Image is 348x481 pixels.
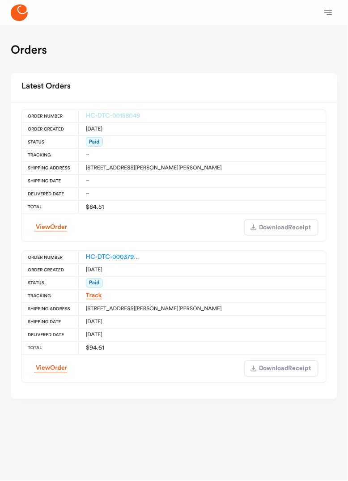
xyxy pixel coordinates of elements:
button: DownloadReceipt [244,219,318,236]
span: Paid [86,278,103,288]
span: Order [50,224,67,230]
div: [DATE] [86,266,112,275]
h1: Orders [11,43,47,57]
span: Download [259,224,289,231]
a: ViewOrder [34,364,67,373]
span: Receipt [258,224,311,231]
span: Receipt [258,366,311,372]
h2: Latest Orders [21,79,71,95]
span: Paid [86,137,103,147]
a: ViewOrder [34,223,67,232]
div: – [86,177,116,186]
div: [DATE] [86,331,116,340]
div: [DATE] [86,125,112,134]
span: Order [50,365,67,371]
div: $84.51 [86,203,109,211]
button: DownloadReceipt [244,361,318,377]
div: $94.61 [86,344,109,353]
div: – [86,151,126,160]
a: HC-DTC-00037967 [86,254,141,260]
div: [STREET_ADDRESS][PERSON_NAME][PERSON_NAME] [86,305,222,314]
div: [STREET_ADDRESS][PERSON_NAME][PERSON_NAME] [86,164,222,173]
span: Download [259,366,289,372]
a: HC-DTC-00158049 [86,113,140,119]
div: – [86,190,116,198]
div: [DATE] [86,318,116,327]
a: Track [86,293,102,300]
